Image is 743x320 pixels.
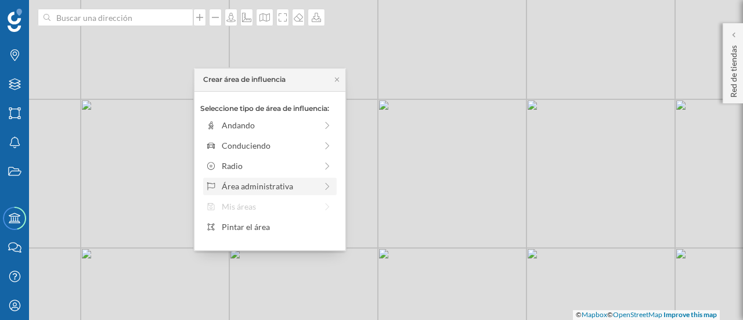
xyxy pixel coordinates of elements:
[222,180,316,192] div: Área administrativa
[222,119,316,131] div: Andando
[663,310,717,319] a: Improve this map
[582,310,607,319] a: Mapbox
[728,41,740,98] p: Red de tiendas
[8,9,22,32] img: Geoblink Logo
[222,139,316,152] div: Conduciendo
[222,160,316,172] div: Radio
[613,310,662,319] a: OpenStreetMap
[23,8,64,19] span: Soporte
[222,221,333,233] div: Pintar el área
[203,74,286,85] div: Crear área de influencia
[200,103,340,114] p: Seleccione tipo de área de influencia:
[573,310,720,320] div: © ©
